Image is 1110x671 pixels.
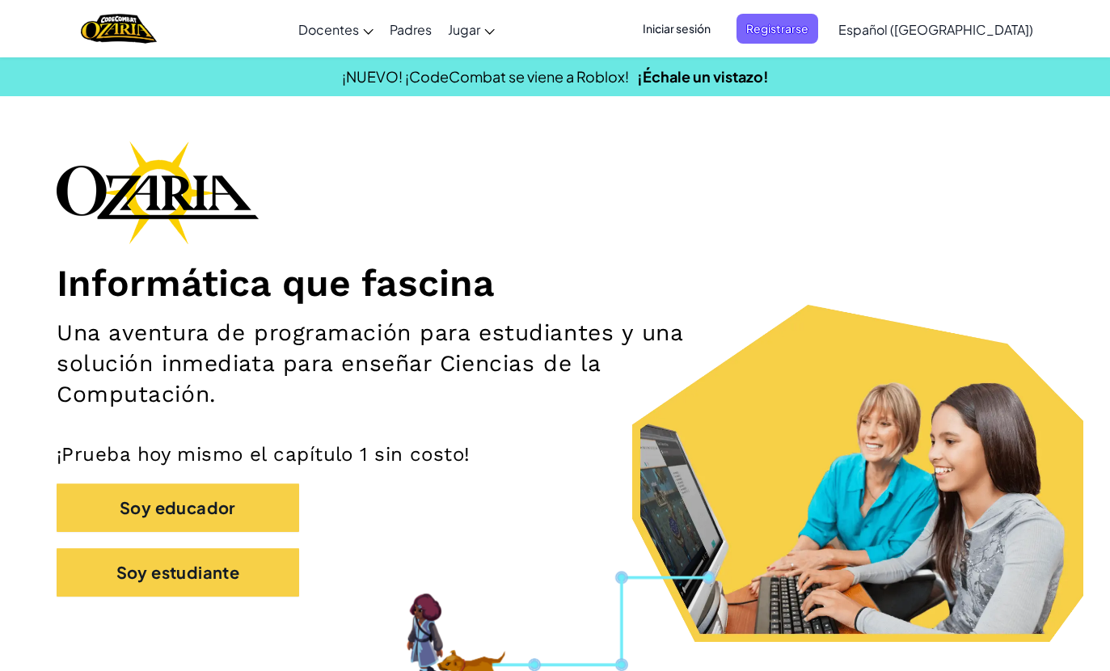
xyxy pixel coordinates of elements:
a: Ozaria by CodeCombat logo [81,12,156,45]
img: Ozaria branding logo [57,141,259,244]
p: ¡Prueba hoy mismo el capítulo 1 sin costo! [57,442,1053,466]
button: Soy educador [57,483,299,532]
span: Español ([GEOGRAPHIC_DATA]) [838,21,1033,38]
h2: Una aventura de programación para estudiantes y una solución inmediata para enseñar Ciencias de l... [57,318,724,411]
a: Docentes [290,7,382,51]
button: Iniciar sesión [633,14,720,44]
button: Soy estudiante [57,548,299,597]
a: Padres [382,7,440,51]
span: Jugar [448,21,480,38]
a: ¡Échale un vistazo! [637,67,769,86]
a: Español ([GEOGRAPHIC_DATA]) [830,7,1041,51]
button: Registrarse [736,14,818,44]
img: Home [81,12,156,45]
span: Docentes [298,21,359,38]
a: Jugar [440,7,503,51]
h1: Informática que fascina [57,260,1053,306]
span: ¡NUEVO! ¡CodeCombat se viene a Roblox! [342,67,629,86]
